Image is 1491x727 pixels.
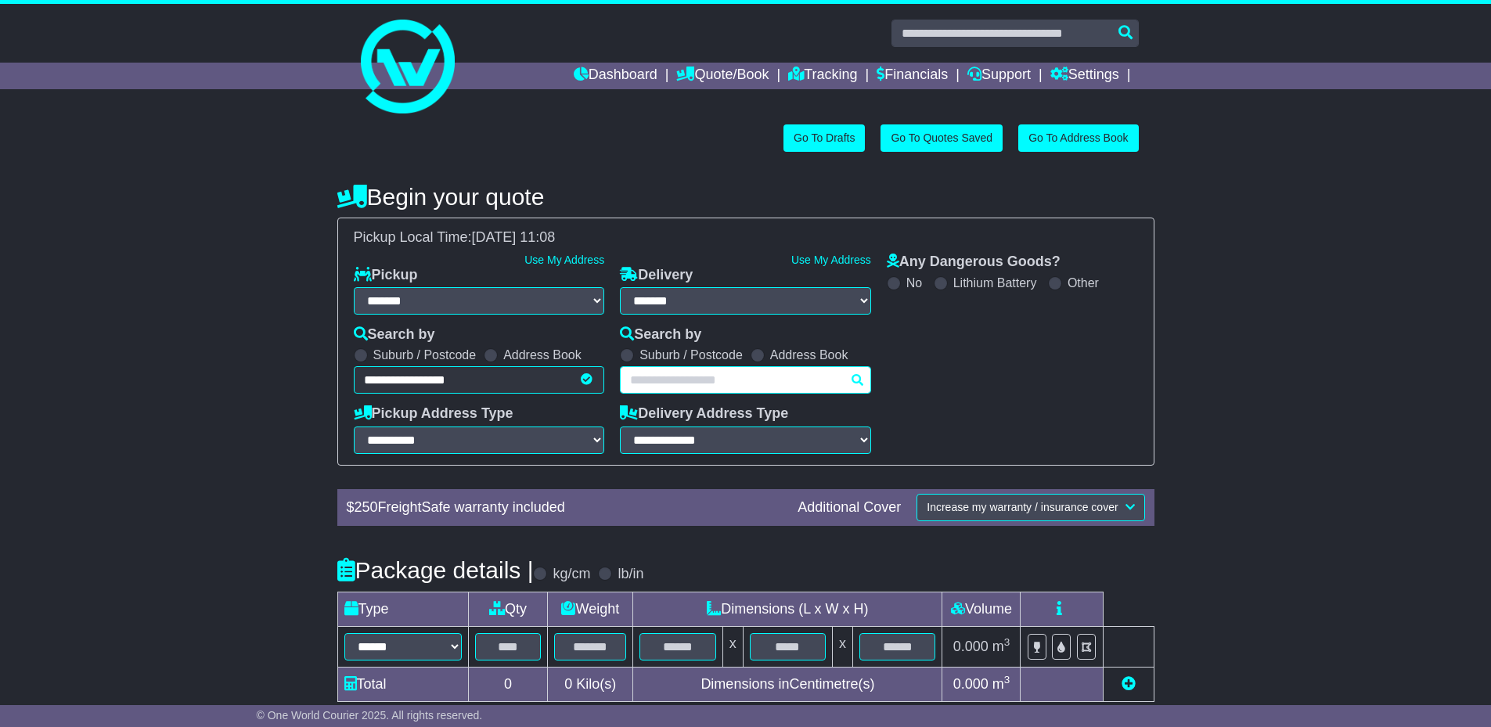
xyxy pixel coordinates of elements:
label: kg/cm [553,566,590,583]
td: Kilo(s) [548,667,633,701]
td: Qty [468,592,548,626]
a: Use My Address [524,254,604,266]
div: Pickup Local Time: [346,229,1146,247]
label: Lithium Battery [953,275,1037,290]
a: Go To Address Book [1018,124,1138,152]
td: Volume [942,592,1021,626]
span: 0.000 [953,676,989,692]
label: Suburb / Postcode [639,347,743,362]
span: Increase my warranty / insurance cover [927,501,1118,513]
a: Use My Address [791,254,871,266]
label: Pickup [354,267,418,284]
span: m [992,676,1010,692]
td: Type [337,592,468,626]
label: Search by [620,326,701,344]
label: No [906,275,922,290]
h4: Begin your quote [337,184,1154,210]
span: m [992,639,1010,654]
a: Financials [877,63,948,89]
sup: 3 [1004,636,1010,648]
span: 0.000 [953,639,989,654]
div: $ FreightSafe warranty included [339,499,791,516]
a: Support [967,63,1031,89]
button: Increase my warranty / insurance cover [917,494,1144,521]
label: Suburb / Postcode [373,347,477,362]
span: 0 [564,676,572,692]
a: Quote/Book [676,63,769,89]
td: x [833,626,853,667]
label: Pickup Address Type [354,405,513,423]
td: Total [337,667,468,701]
a: Settings [1050,63,1119,89]
h4: Package details | [337,557,534,583]
a: Add new item [1122,676,1136,692]
label: Delivery [620,267,693,284]
a: Tracking [788,63,857,89]
a: Go To Quotes Saved [881,124,1003,152]
div: Additional Cover [790,499,909,516]
span: [DATE] 11:08 [472,229,556,245]
label: Address Book [770,347,848,362]
span: © One World Courier 2025. All rights reserved. [257,709,483,722]
label: Delivery Address Type [620,405,788,423]
td: Dimensions in Centimetre(s) [633,667,942,701]
td: Dimensions (L x W x H) [633,592,942,626]
label: Search by [354,326,435,344]
sup: 3 [1004,674,1010,686]
td: 0 [468,667,548,701]
label: Other [1068,275,1099,290]
label: Address Book [503,347,582,362]
label: lb/in [618,566,643,583]
a: Go To Drafts [783,124,865,152]
a: Dashboard [574,63,657,89]
td: x [722,626,743,667]
label: Any Dangerous Goods? [887,254,1061,271]
span: 250 [355,499,378,515]
td: Weight [548,592,633,626]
